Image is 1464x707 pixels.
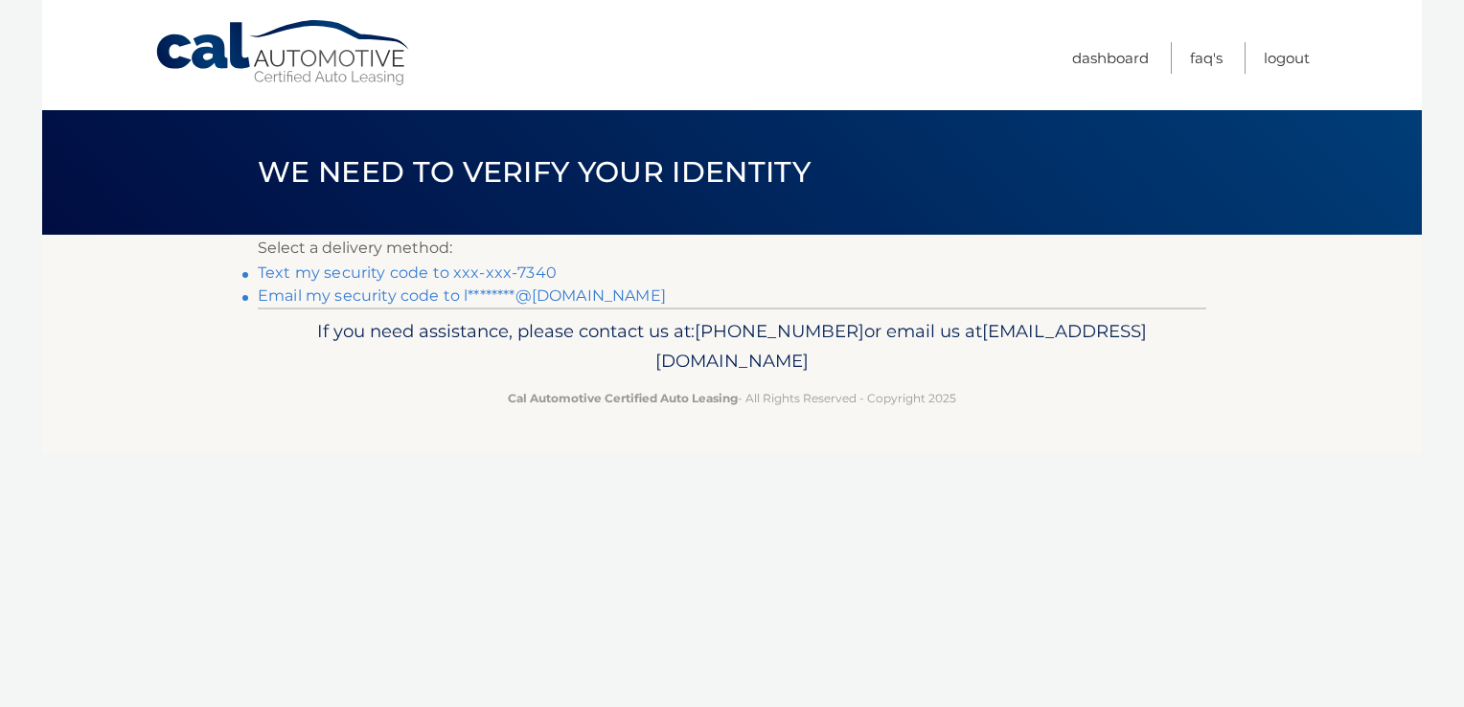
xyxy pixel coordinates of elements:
[270,316,1194,377] p: If you need assistance, please contact us at: or email us at
[270,388,1194,408] p: - All Rights Reserved - Copyright 2025
[1190,42,1223,74] a: FAQ's
[508,391,738,405] strong: Cal Automotive Certified Auto Leasing
[1264,42,1310,74] a: Logout
[258,286,666,305] a: Email my security code to l********@[DOMAIN_NAME]
[1072,42,1149,74] a: Dashboard
[258,154,811,190] span: We need to verify your identity
[258,235,1206,262] p: Select a delivery method:
[258,263,557,282] a: Text my security code to xxx-xxx-7340
[695,320,864,342] span: [PHONE_NUMBER]
[154,19,413,87] a: Cal Automotive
